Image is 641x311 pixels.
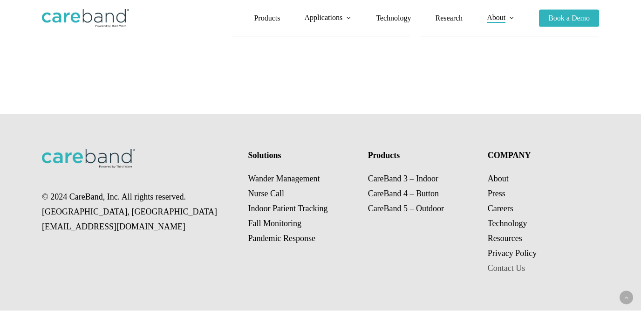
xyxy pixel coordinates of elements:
a: Resources [488,234,522,243]
a: Pandemic Response [248,234,315,243]
a: Book a Demo [539,14,599,22]
a: Back to top [620,291,633,304]
a: Contact Us [488,263,525,273]
a: About [487,14,515,22]
h4: COMPANY [488,149,596,162]
p: Wander Management Nurse Call Indoor Patient Tracking Fall Monitoring [248,171,357,246]
a: About [488,174,509,183]
a: Press [488,189,505,198]
a: Technology [376,14,411,22]
span: Applications [304,14,342,21]
a: Technology [488,219,527,228]
span: About [487,14,505,21]
a: Careers [488,204,513,213]
a: Applications [304,14,352,22]
a: CareBand 5 – Outdoor [368,204,444,213]
h4: Products [368,149,477,162]
a: CareBand 4 – Button [368,189,439,198]
span: Book a Demo [548,14,590,22]
a: Research [435,14,463,22]
a: Products [254,14,280,22]
a: CareBand 3 – Indoor [368,174,438,183]
p: © 2024 CareBand, Inc. All rights reserved. [GEOGRAPHIC_DATA], [GEOGRAPHIC_DATA] [EMAIL_ADDRESS][D... [42,189,237,234]
h4: Solutions [248,149,357,162]
a: Privacy Policy [488,249,537,258]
